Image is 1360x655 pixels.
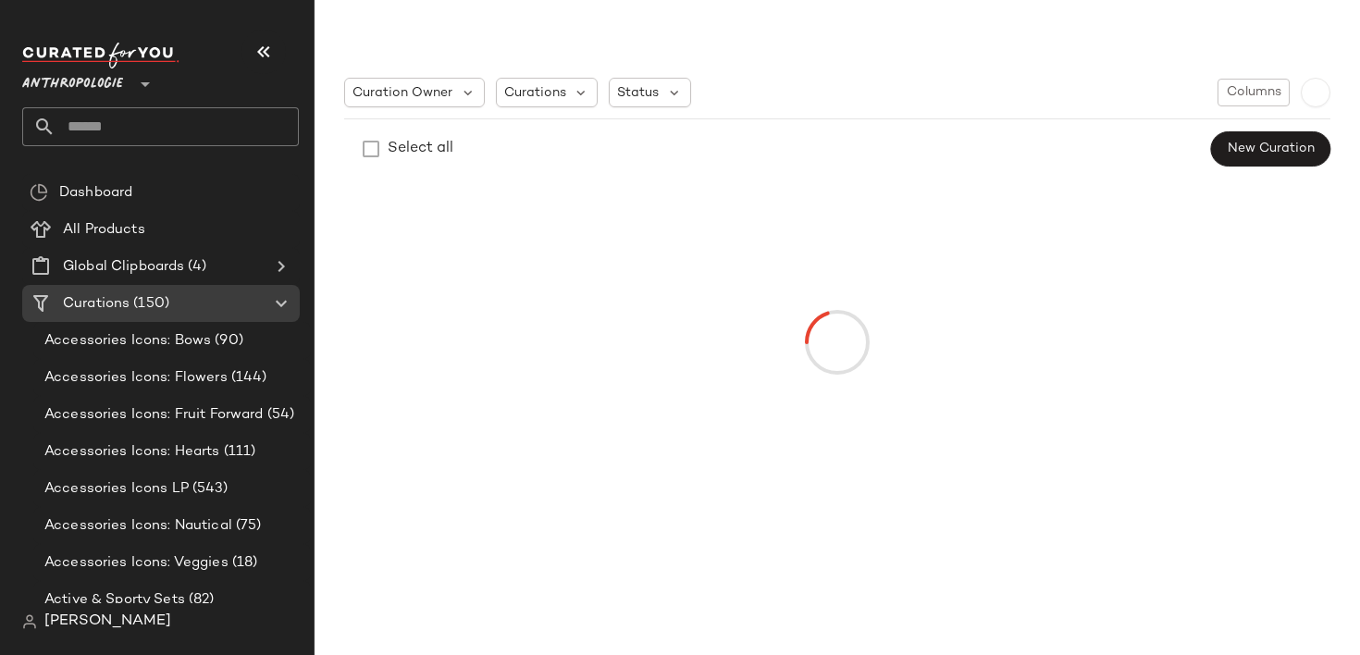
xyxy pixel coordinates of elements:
[184,256,205,278] span: (4)
[63,293,130,315] span: Curations
[352,83,452,103] span: Curation Owner
[130,293,169,315] span: (150)
[220,441,256,463] span: (111)
[189,478,229,500] span: (543)
[228,367,267,389] span: (144)
[44,611,171,633] span: [PERSON_NAME]
[504,83,566,103] span: Curations
[211,330,243,352] span: (90)
[44,515,232,537] span: Accessories Icons: Nautical
[44,367,228,389] span: Accessories Icons: Flowers
[44,330,211,352] span: Accessories Icons: Bows
[232,515,262,537] span: (75)
[617,83,659,103] span: Status
[1218,79,1290,106] button: Columns
[44,441,220,463] span: Accessories Icons: Hearts
[22,614,37,629] img: svg%3e
[44,552,229,574] span: Accessories Icons: Veggies
[1211,131,1330,167] button: New Curation
[185,589,215,611] span: (82)
[22,43,179,68] img: cfy_white_logo.C9jOOHJF.svg
[63,219,145,241] span: All Products
[22,63,123,96] span: Anthropologie
[59,182,132,204] span: Dashboard
[1227,142,1315,156] span: New Curation
[63,256,184,278] span: Global Clipboards
[388,138,453,160] div: Select all
[264,404,295,426] span: (54)
[30,183,48,202] img: svg%3e
[44,404,264,426] span: Accessories Icons: Fruit Forward
[229,552,258,574] span: (18)
[1226,85,1281,100] span: Columns
[44,478,189,500] span: Accessories Icons LP
[44,589,185,611] span: Active & Sporty Sets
